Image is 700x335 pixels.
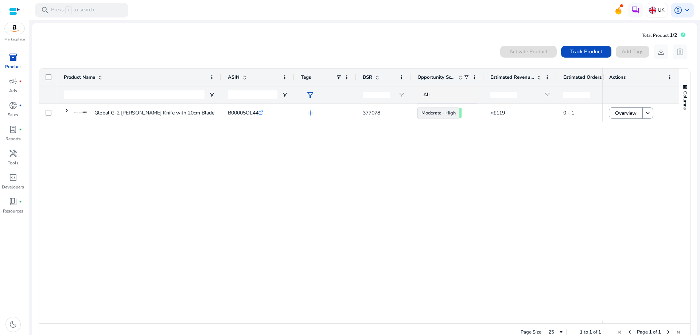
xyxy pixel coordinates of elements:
[398,92,404,98] button: Open Filter Menu
[654,44,668,59] button: download
[490,109,505,116] span: <£119
[459,108,462,118] span: 60.60
[9,320,17,329] span: dark_mode
[306,91,315,100] span: filter_alt
[8,112,18,118] p: Sales
[5,136,21,142] p: Reports
[228,90,277,99] input: ASIN Filter Input
[682,6,691,15] span: keyboard_arrow_down
[670,32,677,39] span: 1/2
[561,46,611,58] button: Track Product
[9,101,17,110] span: donut_small
[74,106,87,119] img: 212iAntaa+L._AC_US100_.jpg
[5,63,21,70] p: Product
[417,108,459,118] a: Moderate - High
[9,149,17,158] span: handyman
[417,74,455,81] span: Opportunity Score
[228,109,258,116] span: B00005OL44
[19,104,22,107] span: fiber_manual_record
[544,92,550,98] button: Open Filter Menu
[665,329,671,335] div: Next Page
[649,7,656,14] img: uk.svg
[682,91,688,110] span: Columns
[306,109,315,117] span: add
[563,74,607,81] span: Estimated Orders/Day
[51,6,94,14] p: Press to search
[657,47,665,56] span: download
[64,74,95,81] span: Product Name
[617,329,622,335] div: First Page
[645,110,651,116] mat-icon: keyboard_arrow_down
[9,77,17,86] span: campaign
[9,53,17,62] span: inventory_2
[563,109,574,116] span: 0 - 1
[615,106,637,121] span: Overview
[8,160,19,166] p: Tools
[5,23,24,34] img: amazon.svg
[676,329,681,335] div: Last Page
[19,128,22,131] span: fiber_manual_record
[9,87,17,94] p: Ads
[490,74,534,81] span: Estimated Revenue/Day
[9,173,17,182] span: code_blocks
[642,32,670,38] span: Total Product:
[627,329,633,335] div: Previous Page
[2,184,24,190] p: Developers
[9,125,17,134] span: lab_profile
[609,107,643,119] button: Overview
[64,90,205,99] input: Product Name Filter Input
[228,74,240,81] span: ASIN
[9,197,17,206] span: book_4
[674,6,682,15] span: account_circle
[363,109,380,116] span: 377078
[4,37,25,42] p: Marketplace
[41,6,50,15] span: search
[570,48,602,55] span: Track Product
[282,92,288,98] button: Open Filter Menu
[19,80,22,83] span: fiber_manual_record
[301,74,311,81] span: Tags
[658,4,665,16] p: UK
[363,74,372,81] span: BSR
[94,105,276,120] p: Global G-2 [PERSON_NAME] Knife with 20cm Blade, CROMOVA 18 Stainless...
[609,74,626,81] span: Actions
[19,200,22,203] span: fiber_manual_record
[423,91,430,98] span: All
[3,208,23,214] p: Resources
[65,6,72,14] span: /
[209,92,215,98] button: Open Filter Menu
